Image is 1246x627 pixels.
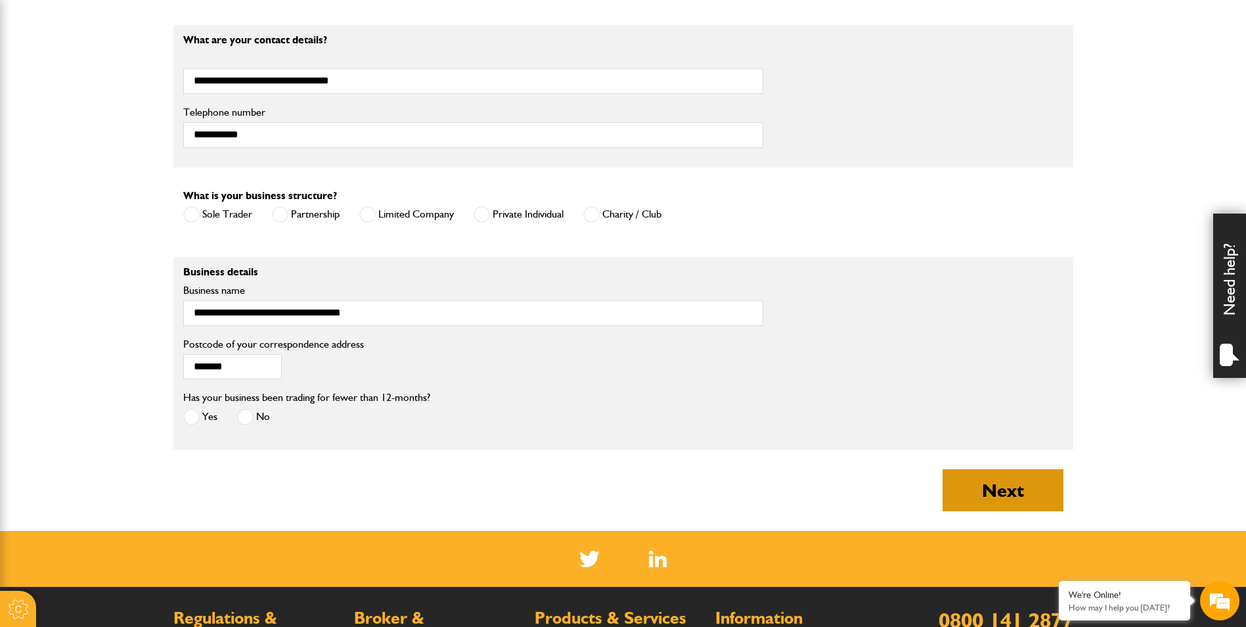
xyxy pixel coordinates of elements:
p: Business details [183,267,763,277]
img: Linked In [649,551,667,567]
p: What are your contact details? [183,35,763,45]
label: Charity / Club [583,206,661,223]
input: Enter your phone number [17,199,240,228]
div: We're Online! [1069,590,1180,601]
label: No [237,409,270,425]
input: Enter your email address [17,160,240,189]
a: LinkedIn [649,551,667,567]
label: Limited Company [359,206,454,223]
label: What is your business structure? [183,191,337,201]
img: d_20077148190_company_1631870298795_20077148190 [22,73,55,91]
label: Partnership [272,206,340,223]
div: Need help? [1213,214,1246,378]
label: Private Individual [474,206,564,223]
img: Twitter [579,551,600,567]
label: Business name [183,285,763,296]
em: Start Chat [179,405,238,423]
div: Minimize live chat window [215,7,247,38]
h2: Information [715,610,883,627]
div: Chat with us now [68,74,221,91]
label: Yes [183,409,217,425]
button: Next [943,469,1063,511]
label: Postcode of your correspondence address [183,339,384,350]
label: Telephone number [183,107,763,118]
textarea: Type your message and hit 'Enter' [17,238,240,394]
label: Sole Trader [183,206,252,223]
h2: Products & Services [535,610,702,627]
label: Has your business been trading for fewer than 12-months? [183,392,430,403]
input: Enter your last name [17,122,240,151]
p: How may I help you today? [1069,603,1180,613]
